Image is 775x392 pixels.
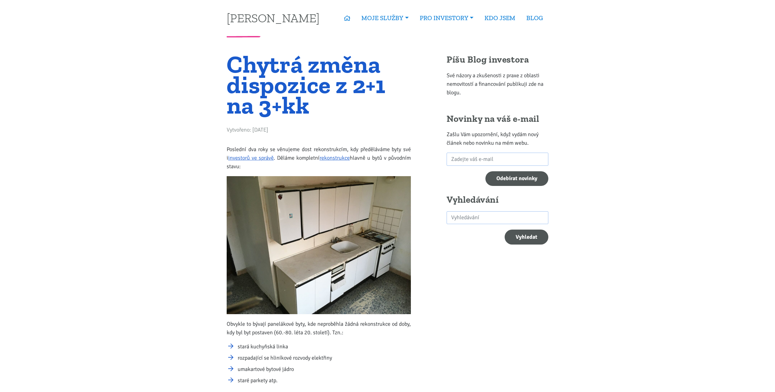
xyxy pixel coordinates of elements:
h2: Novinky na váš e-mail [447,113,548,125]
a: KDO JSEM [479,11,521,25]
div: Vytvořeno: [DATE] [227,125,411,137]
input: search [447,211,548,224]
input: Zadejte váš e-mail [447,153,548,166]
a: rekonstrukce [320,154,350,161]
h2: Vyhledávání [447,194,548,206]
li: umakartové bytové jádro [238,365,411,373]
a: MOJE SLUŽBY [356,11,414,25]
a: BLOG [521,11,548,25]
input: Odebírat novinky [485,171,548,186]
p: Poslední dva roky se věnujeme dost rekonstrukcím, kdy předěláváme byty své i . Děláme kompletní h... [227,145,411,171]
li: stará kuchyňská linka [238,342,411,351]
h2: Píšu Blog investora [447,54,548,66]
p: Zašlu Vám upozornění, když vydám nový článek nebo novinku na mém webu. [447,130,548,147]
li: staré parkety atp. [238,376,411,385]
p: Obvykle to bývají panelákové byty, kde neproběhla žádná rekonstrukce od doby, kdy byl byt postave... [227,320,411,337]
h1: Chytrá změna dispozice z 2+1 na 3+kk [227,54,411,116]
button: Vyhledat [505,230,548,245]
li: rozpadající se hliníkové rozvody elektřiny [238,354,411,362]
a: PRO INVESTORY [414,11,479,25]
a: [PERSON_NAME] [227,12,320,24]
p: Své názory a zkušenosti z praxe z oblasti nemovitostí a financování publikuji zde na blogu. [447,71,548,97]
a: investorů ve správě [228,154,274,161]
